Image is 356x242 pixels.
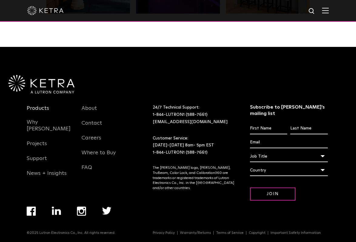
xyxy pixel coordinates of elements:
a: [EMAIL_ADDRESS][DOMAIN_NAME] [153,120,228,124]
input: Last Name [290,123,328,134]
a: 1-844-LUTRON1 (588-7661) [153,113,208,117]
a: News + Insights [27,170,67,184]
div: Navigation Menu [27,104,73,184]
h3: Subscribe to [PERSON_NAME]’s mailing list [250,104,328,117]
div: Country [250,165,328,176]
a: Contact [82,120,102,134]
a: Warranty/Returns [178,231,214,235]
div: Navigation Menu [27,207,128,231]
a: Copyright [246,231,268,235]
a: Why [PERSON_NAME] [27,119,73,139]
img: Ketra-aLutronCo_White_RGB [8,75,75,94]
input: Email [250,137,328,148]
div: Navigation Menu [153,231,329,235]
p: Customer Service: [DATE]-[DATE] 8am- 5pm EST [153,135,235,156]
img: search icon [308,8,316,15]
input: First Name [250,123,287,134]
a: Products [27,105,49,119]
div: Job Title [250,151,328,162]
p: 24/7 Technical Support: [153,104,235,126]
a: 1-844-LUTRON1 (588-7661) [153,150,208,155]
img: ketra-logo-2019-white [27,6,64,15]
img: twitter [102,207,111,215]
a: Careers [82,135,101,149]
a: Projects [27,140,47,154]
a: Where to Buy [82,149,116,163]
img: linkedin [52,207,61,215]
p: ©2025 Lutron Electronics Co., Inc. All rights reserved. [27,231,115,235]
a: FAQ [82,164,92,178]
a: Terms of Service [214,231,246,235]
div: Navigation Menu [82,104,128,178]
img: Hamburger%20Nav.svg [322,8,329,13]
a: Important Safety Information [268,231,323,235]
a: Support [27,155,47,169]
p: The [PERSON_NAME] logo, [PERSON_NAME], TruBeam, Color Lock, and Calibration360 are trademarks or ... [153,165,235,191]
a: About [82,105,97,119]
input: Join [250,188,295,201]
img: instagram [77,207,86,216]
img: facebook [27,207,36,216]
a: Privacy Policy [150,231,178,235]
